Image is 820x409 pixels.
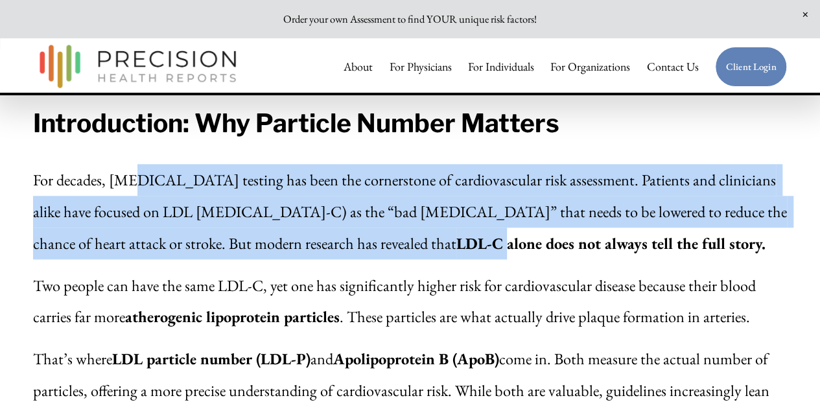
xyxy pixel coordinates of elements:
[389,54,451,80] a: For Physicians
[646,54,698,80] a: Contact Us
[755,347,820,409] iframe: Chat Widget
[333,348,499,369] strong: Apolipoprotein B (ApoB)
[112,348,310,369] strong: LDL particle number (LDL-P)
[715,47,788,88] a: Client Login
[33,108,559,139] strong: Introduction: Why Particle Number Matters
[550,54,630,80] a: folder dropdown
[344,54,373,80] a: About
[550,55,630,78] span: For Organizations
[33,39,243,94] img: Precision Health Reports
[33,270,788,333] p: Two people can have the same LDL-C, yet one has significantly higher risk for cardiovascular dise...
[125,306,340,327] strong: atherogenic lipoprotein particles
[456,233,766,253] strong: LDL-C alone does not always tell the full story.
[468,54,534,80] a: For Individuals
[33,164,788,259] p: For decades, [MEDICAL_DATA] testing has been the cornerstone of cardiovascular risk assessment. P...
